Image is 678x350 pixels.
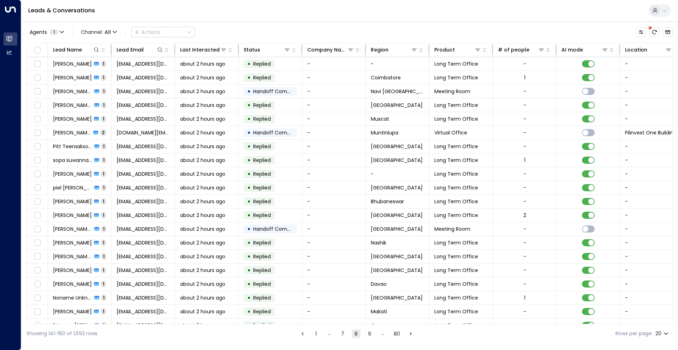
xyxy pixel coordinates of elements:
[244,46,291,54] div: Status
[523,212,526,219] div: 2
[131,27,195,37] button: Actions
[434,143,478,150] span: Long Term Office
[117,225,170,233] span: ssww498@gmail.com
[53,308,92,315] span: Ritchardo Alingalan
[523,102,526,109] div: -
[247,195,251,207] div: •
[523,239,526,246] div: -
[371,280,387,288] span: Davao
[53,267,92,274] span: Riana Anna
[561,46,608,54] div: AI mode
[302,209,366,222] td: -
[247,319,251,331] div: •
[371,239,386,246] span: Nashik
[101,253,106,259] span: 1
[434,198,478,205] span: Long Term Office
[302,85,366,98] td: -
[33,87,42,96] span: Toggle select row
[33,170,42,179] span: Toggle select row
[247,140,251,152] div: •
[53,322,92,329] span: Princess jonariza Gandel
[434,102,478,109] span: Long Term Office
[53,170,92,177] span: Hatija Ijha
[180,102,225,109] span: about 2 hours ago
[180,198,225,205] span: about 2 hours ago
[53,46,82,54] div: Lead Name
[117,157,170,164] span: sopha5940088@gmail.com
[117,308,170,315] span: ritchardoalingalan114@gmail.com
[117,74,170,81] span: housingindia13.10._14@abc.com
[523,322,526,329] div: -
[371,225,423,233] span: Beijing
[434,225,470,233] span: Meeting Room
[302,57,366,71] td: -
[53,88,92,95] span: Amol Kate
[101,157,106,163] span: 1
[523,129,526,136] div: -
[247,251,251,262] div: •
[101,308,106,314] span: 1
[53,212,92,219] span: Angel Chay
[253,170,271,177] span: Replied
[101,143,106,149] span: 1
[371,308,387,315] span: Makati
[117,46,144,54] div: Lead Email
[663,27,673,37] button: Archived Leads
[434,212,478,219] span: Long Term Office
[247,264,251,276] div: •
[53,74,92,81] span: Praveen Krishna
[117,280,170,288] span: doriggloria57@gmail.com
[434,157,478,164] span: Long Term Office
[434,253,478,260] span: Long Term Office
[434,308,478,315] span: Long Term Office
[302,112,366,126] td: -
[655,328,670,339] div: 20
[253,60,271,67] span: Replied
[434,60,478,67] span: Long Term Office
[253,322,271,329] span: Replied
[53,60,92,67] span: Ibrahim Ali
[434,170,478,177] span: Long Term Office
[117,129,170,136] span: eloisamanrique.om@gmail.com
[180,157,225,164] span: about 2 hours ago
[53,294,92,301] span: Noname Unknown
[371,322,394,329] span: Carmona
[53,225,92,233] span: 张 先生
[247,306,251,318] div: •
[180,294,225,301] span: about 2 hours ago
[434,267,478,274] span: Long Term Office
[371,129,398,136] span: Muntinlupa
[247,209,251,221] div: •
[253,253,271,260] span: Replied
[298,330,307,338] button: Go to previous page
[117,143,170,150] span: pitt@pavo-hospitality.com
[101,88,106,94] span: 1
[101,198,106,204] span: 1
[615,330,653,337] label: Rows per page:
[434,115,478,122] span: Long Term Office
[247,85,251,97] div: •
[180,129,225,136] span: about 2 hours ago
[33,128,42,137] span: Toggle select row
[371,184,423,191] span: Manila
[33,211,42,220] span: Toggle select row
[135,29,161,35] div: Actions
[180,225,225,233] span: about 2 hours ago
[524,157,525,164] div: 1
[523,280,526,288] div: -
[523,198,526,205] div: -
[302,195,366,208] td: -
[253,74,271,81] span: Replied
[253,115,271,122] span: Replied
[33,280,42,289] span: Toggle select row
[180,253,225,260] span: about 2 hours ago
[247,292,251,304] div: •
[302,71,366,84] td: -
[253,157,271,164] span: Replied
[180,46,220,54] div: Last Interacted
[53,280,92,288] span: Gloria Dorig
[302,126,366,139] td: -
[434,294,478,301] span: Long Term Office
[101,267,106,273] span: 1
[253,102,271,109] span: Replied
